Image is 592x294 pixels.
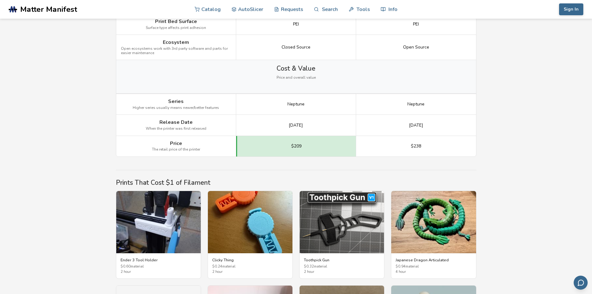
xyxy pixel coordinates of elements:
a: Japanese Dragon ArticulatedJapanese Dragon Articulated$0.94material4 hour [391,191,476,279]
span: Open ecosystems work with 3rd party software and parts for easier maintenance [121,47,231,55]
span: Neptune [287,102,305,107]
span: Surface type affects print adhesion [146,26,206,30]
span: [DATE] [289,123,303,128]
span: The retail price of the printer [152,147,200,152]
span: $ 0.60 material [121,265,196,269]
span: 2 hour [304,270,380,274]
span: Price [170,141,182,146]
span: $209 [291,144,301,149]
span: $ 0.94 material [396,265,471,269]
span: Cost & Value [277,65,315,72]
span: $ 0.24 material [212,265,288,269]
span: 2 hour [121,270,196,274]
span: Higher series usually means newer/better features [133,106,219,110]
h2: Prints That Cost $1 of Filament [116,179,476,186]
span: PEI [413,22,419,27]
span: [DATE] [409,123,423,128]
button: Send feedback via email [574,276,588,290]
span: Ecosystem [163,40,189,45]
span: 2 hour [212,270,288,274]
img: Toothpick Gun [300,191,384,253]
a: Toothpick GunToothpick Gun$0.32material2 hour [299,191,384,279]
img: Japanese Dragon Articulated [391,191,476,253]
span: Release Date [159,119,193,125]
span: $238 [411,144,421,149]
span: Matter Manifest [20,5,77,14]
button: Sign In [559,3,583,15]
span: 4 hour [396,270,471,274]
h3: Toothpick Gun [304,258,380,263]
span: $ 0.32 material [304,265,380,269]
span: Open Source [403,45,429,50]
span: Series [168,99,184,104]
span: Closed Source [282,45,310,50]
span: Price and overall value [277,76,316,80]
img: Clicky Thing [208,191,292,253]
span: When the printer was first released [146,127,206,131]
img: Ender 3 Tool Holder [116,191,201,253]
a: Clicky ThingClicky Thing$0.24material2 hour [208,191,293,279]
h3: Japanese Dragon Articulated [396,258,471,263]
span: Neptune [407,102,424,107]
h3: Ender 3 Tool Holder [121,258,196,263]
span: Print Bed Surface [155,19,197,24]
a: Ender 3 Tool HolderEnder 3 Tool Holder$0.60material2 hour [116,191,201,279]
span: PEI [293,22,299,27]
h3: Clicky Thing [212,258,288,263]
